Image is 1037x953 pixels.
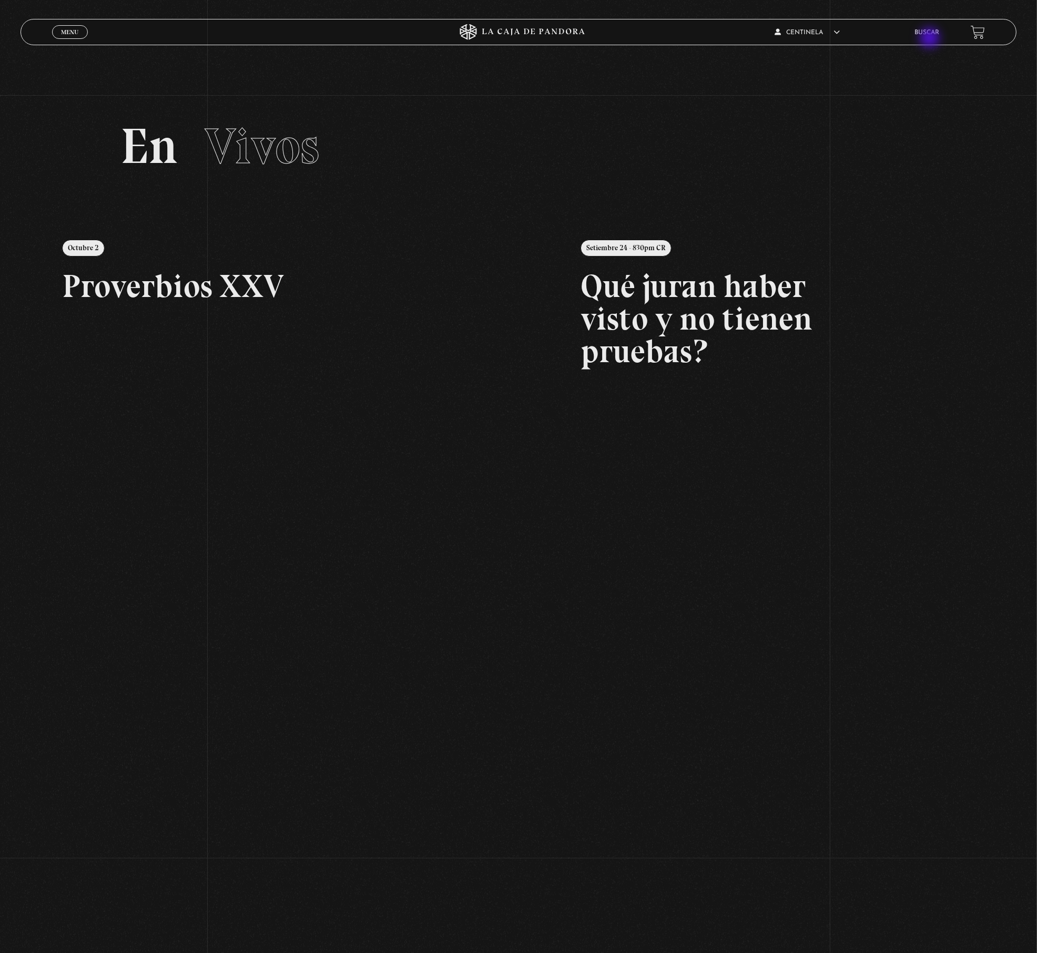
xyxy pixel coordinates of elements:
[205,116,319,176] span: Vivos
[914,29,939,36] a: Buscar
[775,29,840,36] span: CENTINELA
[57,38,82,45] span: Cerrar
[971,25,985,39] a: View your shopping cart
[120,121,917,171] h2: En
[61,29,78,35] span: Menu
